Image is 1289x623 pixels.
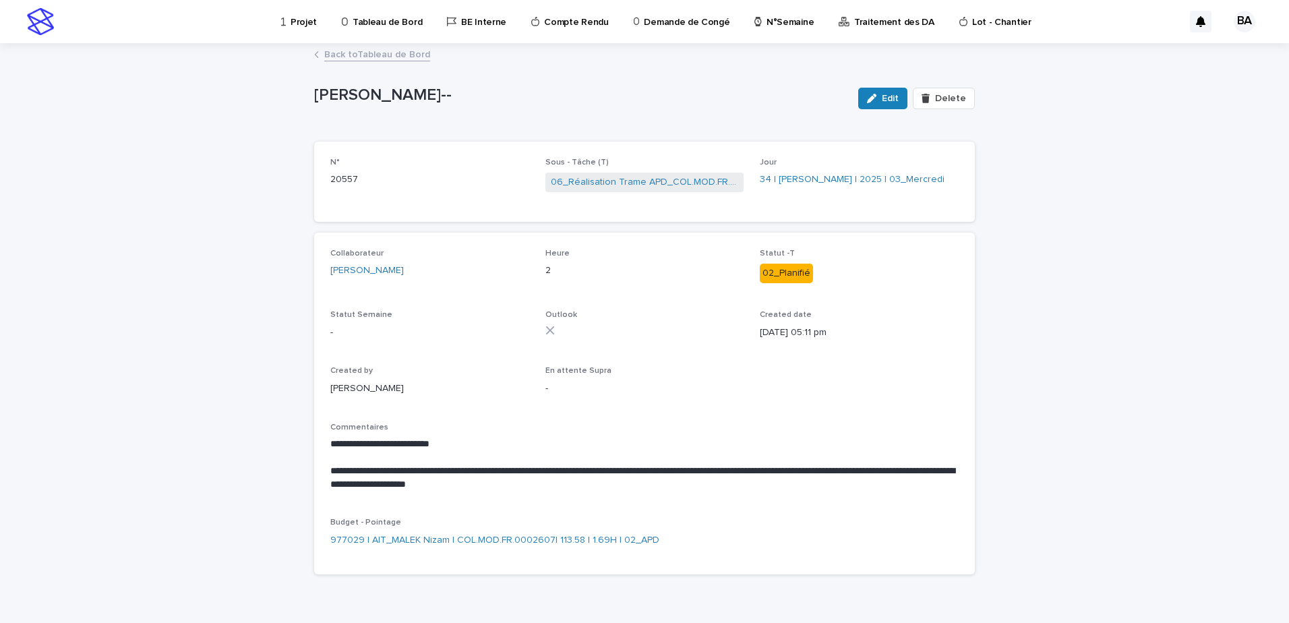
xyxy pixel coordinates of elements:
[545,311,577,319] span: Outlook
[27,8,54,35] img: stacker-logo-s-only.png
[760,249,795,258] span: Statut -T
[760,173,945,187] a: 34 | [PERSON_NAME] | 2025 | 03_Mercredi
[330,533,659,547] a: 977029 | AIT_MALEK Nizam | COL.MOD.FR.0002607| 113.58 | 1.69H | 02_APD
[858,88,907,109] button: Edit
[1234,11,1255,32] div: BA
[330,423,388,432] span: Commentaires
[330,367,373,375] span: Created by
[760,264,813,283] div: 02_Planifié
[545,382,744,396] p: -
[330,518,401,527] span: Budget - Pointage
[330,173,529,187] p: 20557
[330,249,384,258] span: Collaborateur
[882,94,899,103] span: Edit
[330,311,392,319] span: Statut Semaine
[545,367,611,375] span: En attente Supra
[330,326,529,340] p: -
[760,311,812,319] span: Created date
[545,249,570,258] span: Heure
[330,264,404,278] a: [PERSON_NAME]
[330,382,529,396] p: [PERSON_NAME]
[913,88,975,109] button: Delete
[330,158,340,167] span: N°
[324,46,430,61] a: Back toTableau de Bord
[760,158,777,167] span: Jour
[760,326,959,340] p: [DATE] 05:11 pm
[545,264,744,278] p: 2
[314,86,847,105] p: [PERSON_NAME]--
[935,94,966,103] span: Delete
[551,175,739,189] a: 06_Réalisation Trame APD_COL.MOD.FR.0002607
[545,158,609,167] span: Sous - Tâche (T)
